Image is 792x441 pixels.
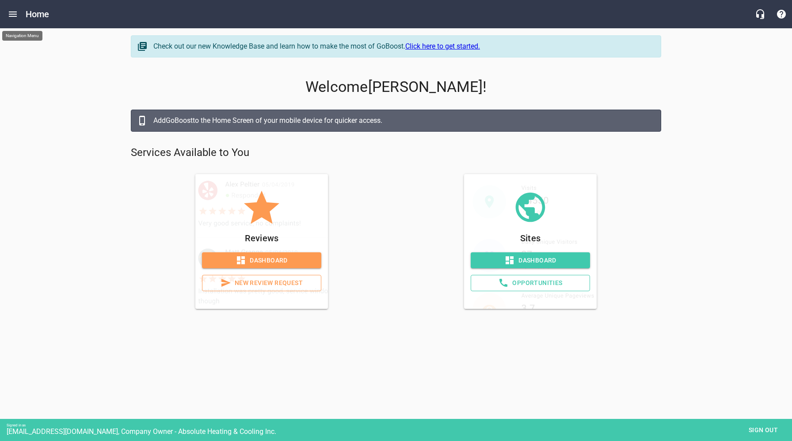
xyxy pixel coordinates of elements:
p: Services Available to You [131,146,661,160]
button: Open drawer [2,4,23,25]
a: Dashboard [202,252,321,269]
p: Sites [471,231,590,245]
button: Sign out [741,422,785,438]
span: Dashboard [209,255,314,266]
div: Check out our new Knowledge Base and learn how to make the most of GoBoost. [153,41,652,52]
button: Support Portal [771,4,792,25]
span: Sign out [745,425,782,436]
div: Signed in as [7,423,792,427]
div: Add GoBoost to the Home Screen of your mobile device for quicker access. [153,115,652,126]
a: AddGoBoostto the Home Screen of your mobile device for quicker access. [131,110,661,132]
span: New Review Request [209,278,314,289]
div: [EMAIL_ADDRESS][DOMAIN_NAME], Company Owner - Absolute Heating & Cooling Inc. [7,427,792,436]
a: Dashboard [471,252,590,269]
a: Opportunities [471,275,590,291]
span: Dashboard [478,255,583,266]
p: Welcome [PERSON_NAME] ! [131,78,661,96]
a: Click here to get started. [405,42,480,50]
button: Live Chat [750,4,771,25]
p: Reviews [202,231,321,245]
a: New Review Request [202,275,321,291]
h6: Home [26,7,49,21]
span: Opportunities [478,278,583,289]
